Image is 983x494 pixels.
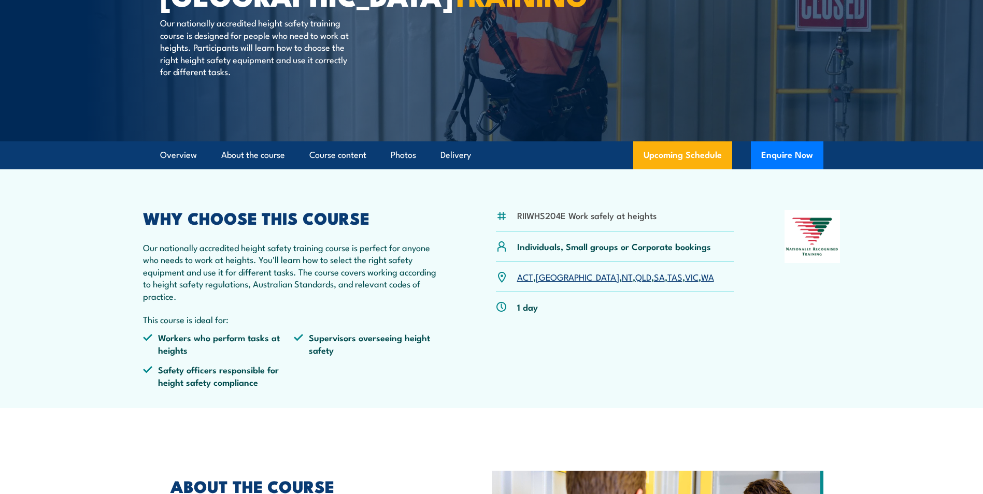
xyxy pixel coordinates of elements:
[685,270,699,283] a: VIC
[701,270,714,283] a: WA
[143,364,294,388] li: Safety officers responsible for height safety compliance
[309,141,366,169] a: Course content
[391,141,416,169] a: Photos
[143,331,294,356] li: Workers who perform tasks at heights
[160,141,197,169] a: Overview
[622,270,633,283] a: NT
[751,141,823,169] button: Enquire Now
[517,301,538,313] p: 1 day
[294,331,445,356] li: Supervisors overseeing height safety
[221,141,285,169] a: About the course
[633,141,732,169] a: Upcoming Schedule
[635,270,651,283] a: QLD
[536,270,619,283] a: [GEOGRAPHIC_DATA]
[517,240,711,252] p: Individuals, Small groups or Corporate bookings
[667,270,682,283] a: TAS
[143,313,446,325] p: This course is ideal for:
[170,478,444,493] h2: ABOUT THE COURSE
[143,210,446,225] h2: WHY CHOOSE THIS COURSE
[160,17,349,77] p: Our nationally accredited height safety training course is designed for people who need to work a...
[517,270,533,283] a: ACT
[517,271,714,283] p: , , , , , , ,
[517,209,657,221] li: RIIWHS204E Work safely at heights
[440,141,471,169] a: Delivery
[785,210,840,263] img: Nationally Recognised Training logo.
[654,270,665,283] a: SA
[143,241,446,302] p: Our nationally accredited height safety training course is perfect for anyone who needs to work a...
